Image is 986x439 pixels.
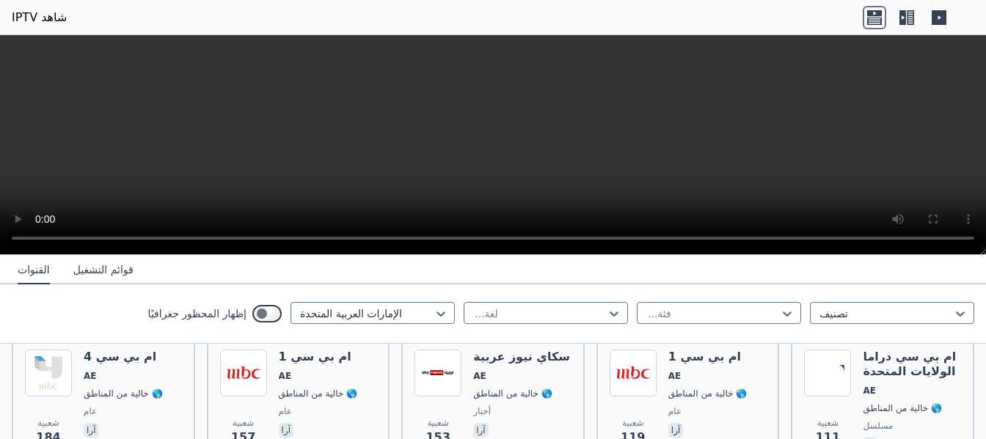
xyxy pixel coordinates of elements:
[12,9,67,26] a: شاهد IPTV
[12,10,67,24] font: شاهد IPTV
[84,388,163,399] font: 🌎 خالية من المناطق
[668,406,682,416] font: عام
[84,371,96,381] font: AE
[473,406,491,416] font: أخبار
[863,350,956,378] font: ام بي سي دراما الولايات المتحدة
[18,257,50,284] button: القنوات
[668,350,741,364] font: ام بي سي 1
[279,371,291,381] font: AE
[863,421,893,431] font: مسلسل
[863,403,942,413] font: 🌎 خالية من المناطق
[282,425,291,435] font: آرا
[473,350,570,364] font: سكاي نيوز عربية
[87,425,95,435] font: آرا
[668,371,681,381] font: AE
[671,425,680,435] font: آرا
[25,350,72,396] img: ام بي سي 4
[473,388,552,399] font: 🌎 خالية من المناطق
[427,418,449,428] font: شعبية
[415,350,461,396] img: سكاي نيوز عربية
[37,418,59,428] font: شعبية
[473,371,486,381] font: AE
[279,350,351,364] font: ام بي سي 1
[18,264,50,276] font: القنوات
[279,388,358,399] font: 🌎 خالية من المناطق
[622,418,644,428] font: شعبية
[73,257,134,284] button: قوائم التشغيل
[279,406,292,416] font: عام
[863,385,875,396] font: AE
[233,418,255,428] font: شعبية
[804,350,851,396] img: ام بي سي دراما الولايات المتحدة
[148,308,246,320] font: إظهار المحظور جغرافيًا
[73,264,134,276] font: قوائم التشغيل
[476,425,485,435] font: آرا
[817,418,839,428] font: شعبية
[610,350,657,396] img: ام بي سي 1
[220,350,267,396] img: ام بي سي 1
[84,350,156,364] font: ام بي سي 4
[668,388,748,399] font: 🌎 خالية من المناطق
[84,406,97,416] font: عام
